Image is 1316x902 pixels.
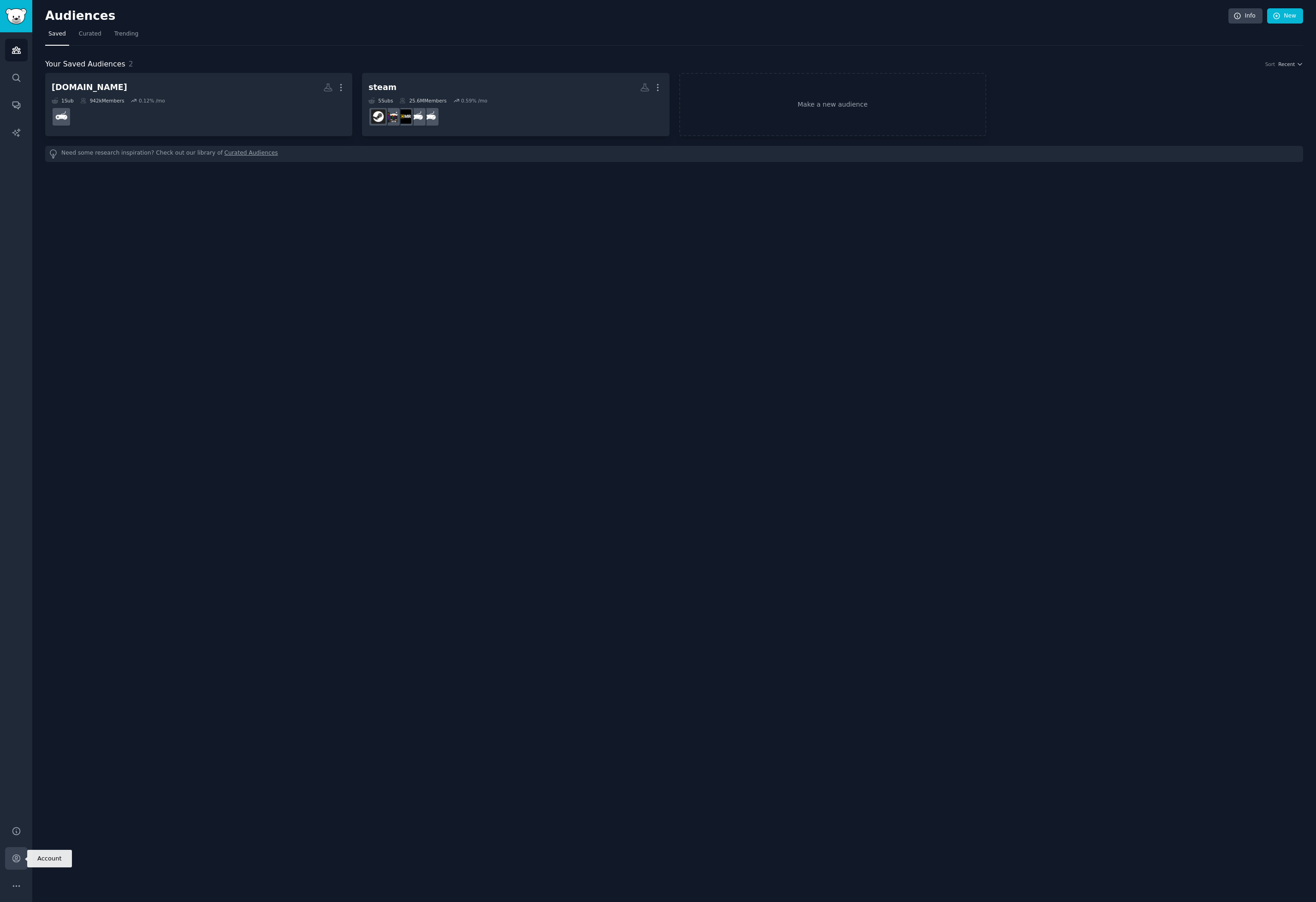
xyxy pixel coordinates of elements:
a: Curated Audiences [225,149,278,159]
img: GameDealsMeta [423,109,437,124]
img: GameDeals [54,109,69,124]
div: Sort [1265,61,1275,67]
a: steam5Subs25.6MMembers0.59% /moGameDealsMetaGameDealspcmasterracepcgamingSteam [362,73,669,136]
div: steam [368,82,397,93]
span: 2 [129,60,133,68]
a: New [1267,8,1303,24]
a: Saved [45,27,69,46]
div: 0.59 % /mo [461,97,487,104]
span: Trending [114,30,138,38]
h2: Audiences [45,9,1228,24]
div: 942k Members [80,97,124,104]
div: 1 Sub [52,97,74,104]
img: Steam [371,109,385,124]
span: Saved [48,30,66,38]
div: Need some research inspiration? Check out our library of [45,146,1303,162]
span: Your Saved Audiences [45,59,125,70]
img: GummySearch logo [6,8,27,24]
a: Info [1228,8,1263,24]
a: Curated [76,27,105,46]
span: Curated [79,30,101,38]
img: pcmasterrace [397,109,411,124]
button: Recent [1278,61,1303,67]
div: [DOMAIN_NAME] [52,82,127,93]
a: [DOMAIN_NAME]1Sub942kMembers0.12% /moGameDeals [45,73,352,136]
img: pcgaming [384,109,398,124]
img: GameDeals [410,109,424,124]
a: Make a new audience [679,73,986,136]
a: Trending [111,27,142,46]
div: 5 Sub s [368,97,393,104]
span: Recent [1278,61,1295,67]
div: 0.12 % /mo [139,97,165,104]
div: 25.6M Members [399,97,446,104]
